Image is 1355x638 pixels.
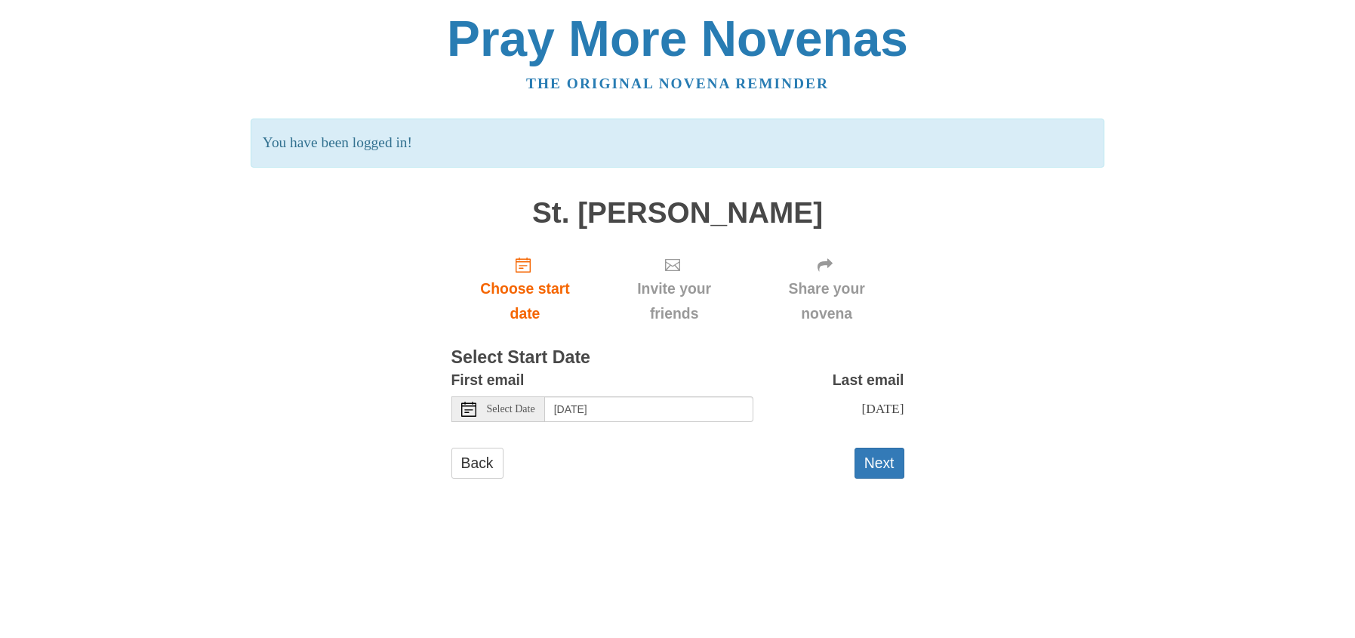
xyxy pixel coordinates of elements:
[833,368,904,393] label: Last email
[447,11,908,66] a: Pray More Novenas
[861,401,904,416] span: [DATE]
[451,448,504,479] a: Back
[765,276,889,326] span: Share your novena
[526,76,829,91] a: The original novena reminder
[451,197,904,230] h1: St. [PERSON_NAME]
[451,348,904,368] h3: Select Start Date
[599,244,749,334] div: Click "Next" to confirm your start date first.
[451,244,599,334] a: Choose start date
[467,276,584,326] span: Choose start date
[614,276,734,326] span: Invite your friends
[251,119,1104,168] p: You have been logged in!
[487,404,535,415] span: Select Date
[750,244,904,334] div: Click "Next" to confirm your start date first.
[855,448,904,479] button: Next
[451,368,525,393] label: First email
